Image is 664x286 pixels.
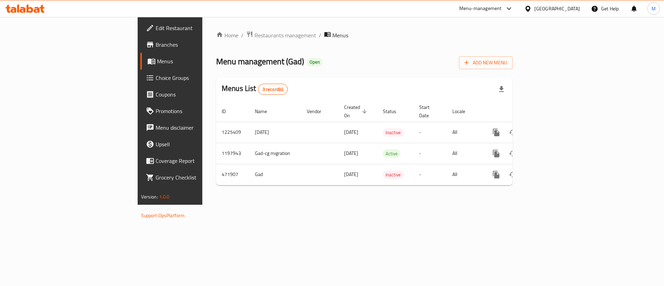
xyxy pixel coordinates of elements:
[307,107,330,116] span: Vendor
[140,36,249,53] a: Branches
[652,5,656,12] span: M
[140,119,249,136] a: Menu disclaimer
[344,128,358,137] span: [DATE]
[488,166,505,183] button: more
[258,86,288,93] span: 3 record(s)
[459,56,513,69] button: Add New Menu
[459,4,502,13] div: Menu-management
[414,164,447,185] td: -
[140,103,249,119] a: Promotions
[156,90,243,99] span: Coupons
[505,145,521,162] button: Change Status
[216,31,513,40] nav: breadcrumb
[140,86,249,103] a: Coupons
[249,143,301,164] td: Gad-cg migration
[141,192,158,201] span: Version:
[156,107,243,115] span: Promotions
[332,31,348,39] span: Menus
[156,74,243,82] span: Choice Groups
[140,53,249,70] a: Menus
[258,84,288,95] div: Total records count
[255,107,276,116] span: Name
[319,31,321,39] li: /
[505,166,521,183] button: Change Status
[140,153,249,169] a: Coverage Report
[216,101,560,185] table: enhanced table
[140,20,249,36] a: Edit Restaurant
[222,107,235,116] span: ID
[383,107,405,116] span: Status
[140,169,249,186] a: Grocery Checklist
[141,211,185,220] a: Support.OpsPlatform
[157,57,243,65] span: Menus
[141,204,173,213] span: Get support on:
[344,149,358,158] span: [DATE]
[482,101,560,122] th: Actions
[488,124,505,141] button: more
[534,5,580,12] div: [GEOGRAPHIC_DATA]
[156,40,243,49] span: Branches
[383,149,400,158] div: Active
[156,140,243,148] span: Upsell
[344,103,369,120] span: Created On
[156,157,243,165] span: Coverage Report
[452,107,474,116] span: Locale
[493,81,510,98] div: Export file
[447,164,482,185] td: All
[249,164,301,185] td: Gad
[488,145,505,162] button: more
[383,128,404,137] div: Inactive
[344,170,358,179] span: [DATE]
[246,31,316,40] a: Restaurants management
[419,103,439,120] span: Start Date
[414,122,447,143] td: -
[140,70,249,86] a: Choice Groups
[464,58,507,67] span: Add New Menu
[447,122,482,143] td: All
[383,129,404,137] span: Inactive
[255,31,316,39] span: Restaurants management
[216,54,304,69] span: Menu management ( Gad )
[156,123,243,132] span: Menu disclaimer
[156,24,243,32] span: Edit Restaurant
[447,143,482,164] td: All
[140,136,249,153] a: Upsell
[383,171,404,179] span: Inactive
[222,83,288,95] h2: Menus List
[156,173,243,182] span: Grocery Checklist
[505,124,521,141] button: Change Status
[307,58,323,66] div: Open
[159,192,170,201] span: 1.0.0
[414,143,447,164] td: -
[249,122,301,143] td: [DATE]
[307,59,323,65] span: Open
[383,150,400,158] span: Active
